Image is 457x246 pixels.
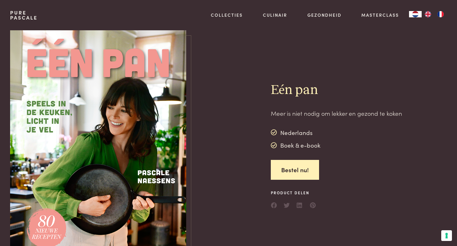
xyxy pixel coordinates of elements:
a: Gezondheid [307,12,341,18]
div: Language [409,11,422,17]
div: Nederlands [271,128,320,137]
button: Uw voorkeuren voor toestemming voor trackingtechnologieën [441,230,452,241]
a: Bestel nu! [271,160,319,180]
a: EN [422,11,434,17]
a: PurePascale [10,10,38,20]
p: Meer is niet nodig om lekker en gezond te koken [271,109,402,118]
h2: Eén pan [271,82,402,99]
a: FR [434,11,447,17]
ul: Language list [422,11,447,17]
a: NL [409,11,422,17]
span: Product delen [271,190,316,196]
a: Culinair [263,12,287,18]
a: Masterclass [361,12,399,18]
aside: Language selected: Nederlands [409,11,447,17]
div: Boek & e-book [271,141,320,150]
a: Collecties [211,12,243,18]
